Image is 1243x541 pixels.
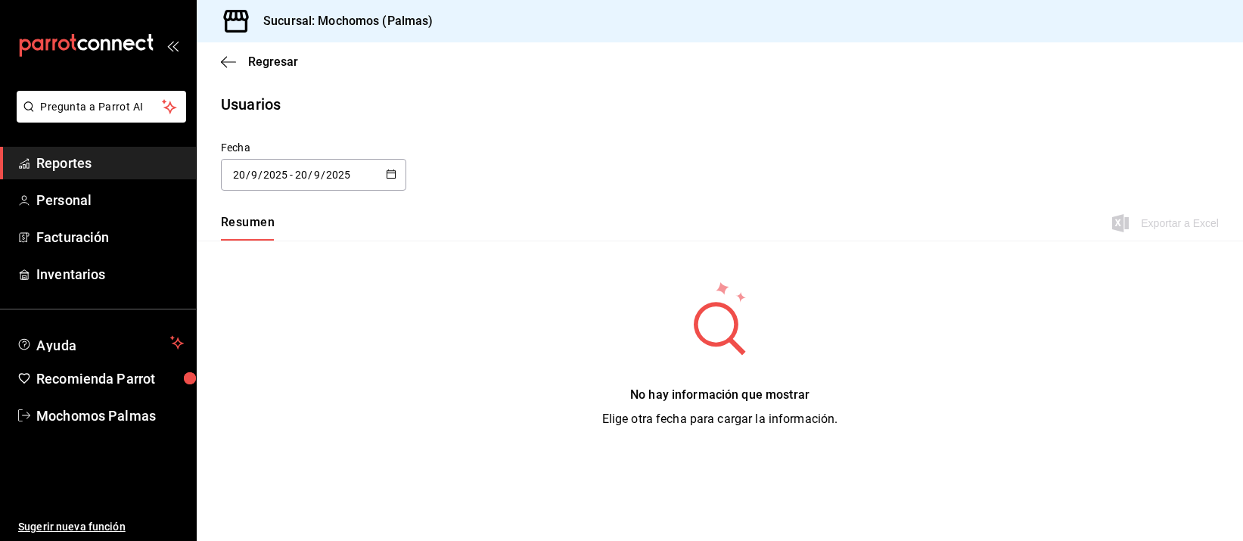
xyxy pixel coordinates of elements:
[17,91,186,123] button: Pregunta a Parrot AI
[248,54,298,69] span: Regresar
[41,99,163,115] span: Pregunta a Parrot AI
[36,264,184,284] span: Inventarios
[294,169,308,181] input: Day
[36,406,184,426] span: Mochomos Palmas
[36,190,184,210] span: Personal
[290,169,293,181] span: -
[308,169,312,181] span: /
[250,169,258,181] input: Month
[246,169,250,181] span: /
[221,54,298,69] button: Regresar
[263,169,288,181] input: Year
[313,169,321,181] input: Month
[258,169,263,181] span: /
[11,110,186,126] a: Pregunta a Parrot AI
[166,39,179,51] button: open_drawer_menu
[602,386,838,404] div: No hay información que mostrar
[251,12,433,30] h3: Sucursal: Mochomos (Palmas)
[325,169,351,181] input: Year
[36,334,164,352] span: Ayuda
[221,93,281,116] div: Usuarios
[18,519,184,535] span: Sugerir nueva función
[602,412,838,426] span: Elige otra fecha para cargar la información.
[232,169,246,181] input: Day
[36,153,184,173] span: Reportes
[36,368,184,389] span: Recomienda Parrot
[221,215,275,241] div: navigation tabs
[221,140,406,156] div: Fecha
[221,215,275,241] button: Resumen
[321,169,325,181] span: /
[36,227,184,247] span: Facturación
